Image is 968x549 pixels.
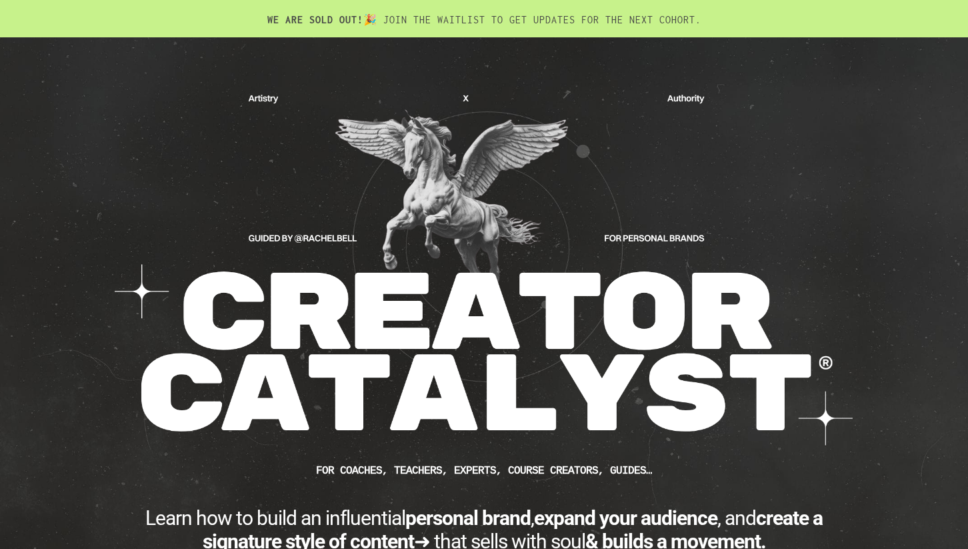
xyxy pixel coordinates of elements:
[117,13,851,37] h2: 🎉 JOIN THE WAITLIST TO GET UPDATES FOR THE NEXT COHORT.
[405,506,531,530] b: personal brand
[267,14,363,25] b: WE ARE SOLD OUT!
[534,506,717,530] b: expand your audience
[316,464,652,476] b: FOR Coaches, teachers, experts, course creators, guides…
